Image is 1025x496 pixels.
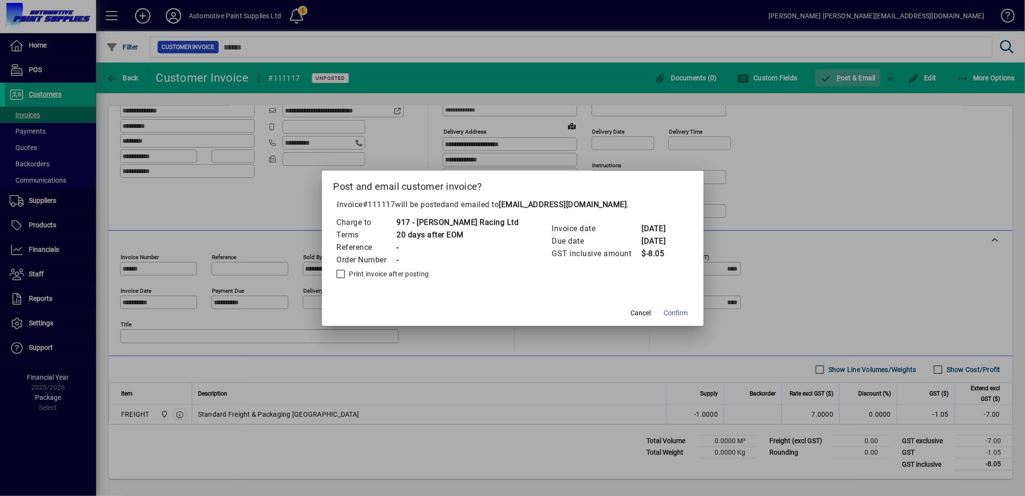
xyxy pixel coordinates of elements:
span: Confirm [664,308,688,318]
label: Print invoice after posting [347,269,429,279]
button: Confirm [660,305,692,322]
td: GST inclusive amount [552,248,642,260]
td: [DATE] [642,235,680,248]
td: 917 - [PERSON_NAME] Racing Ltd [396,216,519,229]
td: Charge to [336,216,396,229]
td: [DATE] [642,223,680,235]
td: Due date [552,235,642,248]
span: Cancel [631,308,651,318]
td: 20 days after EOM [396,229,519,241]
td: - [396,241,519,254]
td: Invoice date [552,223,642,235]
td: - [396,254,519,266]
td: Order Number [336,254,396,266]
td: $-8.05 [642,248,680,260]
span: #111117 [363,200,395,209]
button: Cancel [626,305,656,322]
td: Reference [336,241,396,254]
td: Terms [336,229,396,241]
h2: Post and email customer invoice? [322,171,704,198]
span: and emailed to [445,200,627,209]
b: [EMAIL_ADDRESS][DOMAIN_NAME] [499,200,627,209]
p: Invoice will be posted . [333,199,692,211]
